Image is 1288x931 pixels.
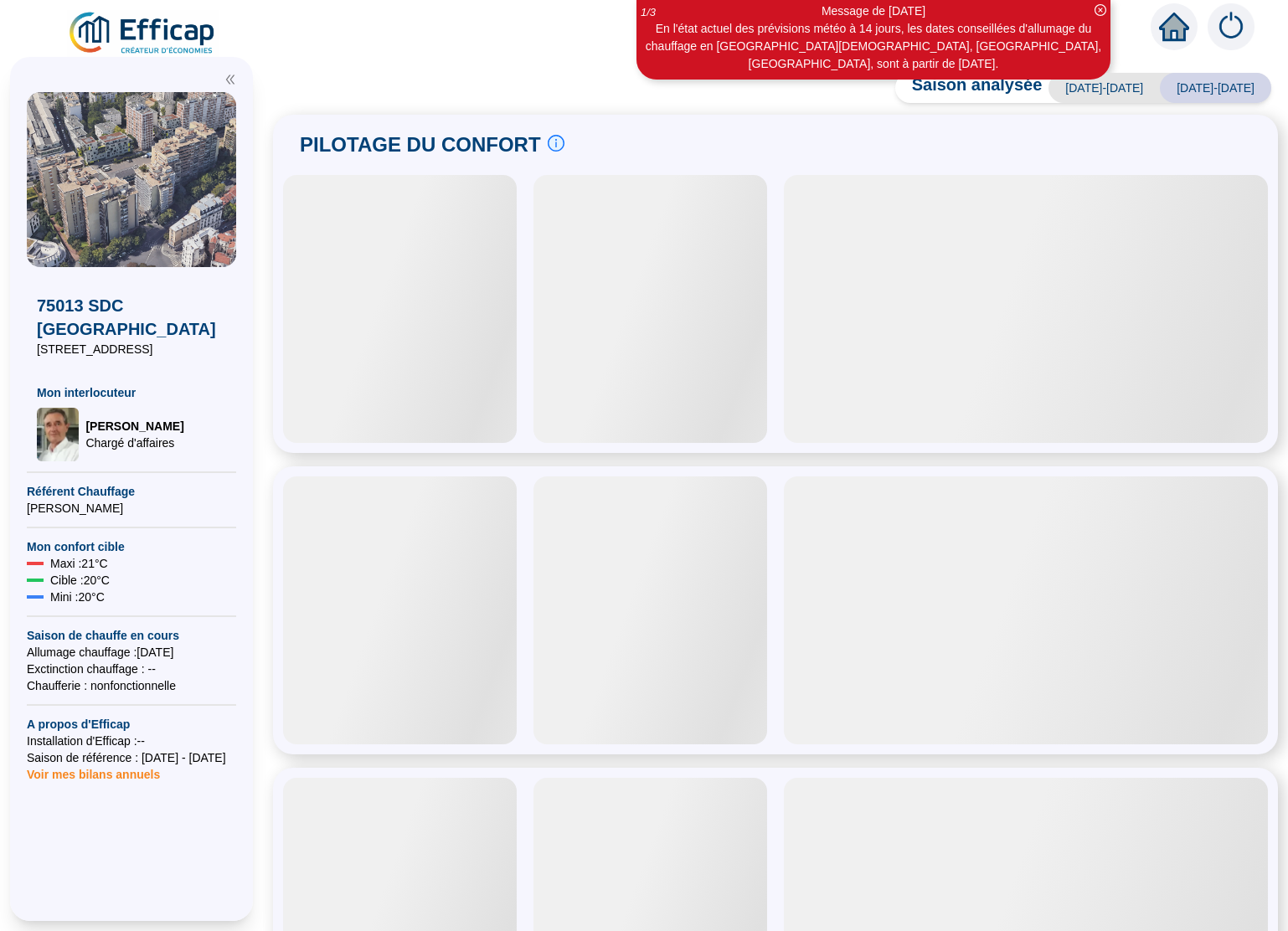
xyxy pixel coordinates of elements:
span: Référent Chauffage [27,483,236,500]
img: alerts [1208,3,1255,50]
span: Cible : 20 °C [50,572,110,589]
span: A propos d'Efficap [27,716,236,733]
span: double-left [224,74,236,85]
span: Mon interlocuteur [37,384,226,401]
i: 1 / 3 [641,6,656,18]
span: [DATE]-[DATE] [1160,73,1271,103]
span: Mon confort cible [27,538,236,555]
span: 75013 SDC [GEOGRAPHIC_DATA] [37,294,226,341]
span: Voir mes bilans annuels [27,758,160,781]
span: Chargé d'affaires [85,435,183,451]
img: efficap energie logo [67,10,219,57]
span: Mini : 20 °C [50,589,105,605]
span: home [1159,12,1189,42]
span: Saison analysée [895,73,1043,103]
span: PILOTAGE DU CONFORT [300,131,541,158]
span: Exctinction chauffage : -- [27,661,236,677]
span: [PERSON_NAME] [27,500,236,517]
span: Installation d'Efficap : -- [27,733,236,749]
span: Maxi : 21 °C [50,555,108,572]
span: [STREET_ADDRESS] [37,341,226,357]
img: Chargé d'affaires [37,408,79,461]
span: [PERSON_NAME] [85,418,183,435]
span: Saison de référence : [DATE] - [DATE] [27,749,236,766]
span: Saison de chauffe en cours [27,627,236,644]
span: [DATE]-[DATE] [1048,73,1160,103]
span: Chaufferie : non fonctionnelle [27,677,236,694]
div: En l'état actuel des prévisions météo à 14 jours, les dates conseillées d'allumage du chauffage e... [639,20,1108,73]
div: Message de [DATE] [639,3,1108,20]
span: Allumage chauffage : [DATE] [27,644,236,661]
span: close-circle [1095,4,1106,16]
span: info-circle [548,135,564,152]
